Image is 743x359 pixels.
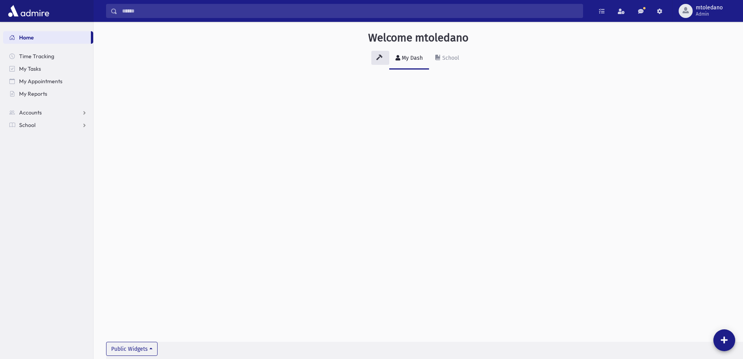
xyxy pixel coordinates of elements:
[696,5,723,11] span: mtoledano
[19,109,42,116] span: Accounts
[117,4,583,18] input: Search
[3,50,93,63] a: Time Tracking
[696,11,723,17] span: Admin
[3,75,93,88] a: My Appointments
[3,119,93,131] a: School
[429,48,465,70] a: School
[3,88,93,100] a: My Reports
[389,48,429,70] a: My Dash
[19,65,41,72] span: My Tasks
[19,53,54,60] span: Time Tracking
[3,63,93,75] a: My Tasks
[400,55,423,61] div: My Dash
[19,121,35,129] span: School
[3,31,91,44] a: Home
[19,90,47,97] span: My Reports
[19,78,62,85] span: My Appointments
[3,106,93,119] a: Accounts
[368,31,468,45] h3: Welcome mtoledano
[19,34,34,41] span: Home
[106,342,158,356] button: Public Widgets
[6,3,51,19] img: AdmirePro
[441,55,459,61] div: School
